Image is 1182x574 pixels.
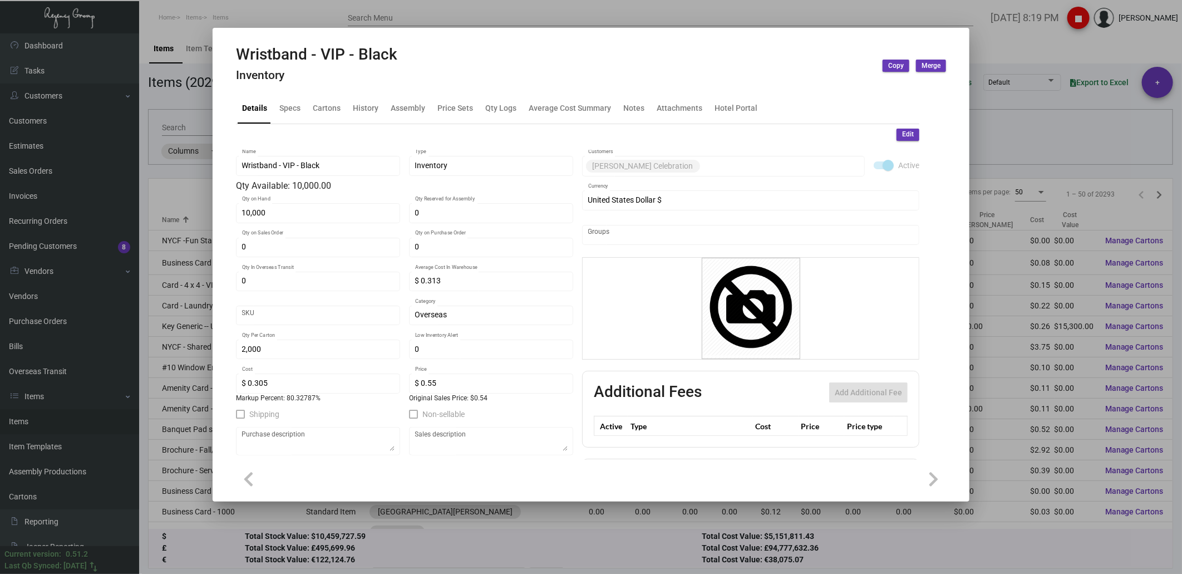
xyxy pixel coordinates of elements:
[902,130,914,139] span: Edit
[485,102,516,114] div: Qty Logs
[888,61,904,71] span: Copy
[623,102,644,114] div: Notes
[236,45,397,64] h2: Wristband - VIP - Black
[594,416,628,436] th: Active
[391,102,425,114] div: Assembly
[586,160,700,173] mat-chip: [PERSON_NAME] Celebration
[529,102,611,114] div: Average Cost Summary
[922,61,940,71] span: Merge
[702,161,859,170] input: Add new..
[66,548,88,560] div: 0.51.2
[715,102,757,114] div: Hotel Portal
[835,388,902,397] span: Add Additional Fee
[236,179,573,193] div: Qty Available: 10,000.00
[279,102,301,114] div: Specs
[353,102,378,114] div: History
[4,548,61,560] div: Current version:
[657,102,702,114] div: Attachments
[313,102,341,114] div: Cartons
[829,382,908,403] button: Add Additional Fee
[236,68,397,82] h4: Inventory
[4,560,87,572] div: Last Qb Synced: [DATE]
[916,60,946,72] button: Merge
[588,230,914,239] input: Add new..
[242,102,267,114] div: Details
[897,129,919,141] button: Edit
[249,408,279,421] span: Shipping
[883,60,909,72] button: Copy
[898,159,919,172] span: Active
[628,416,752,436] th: Type
[422,408,465,421] span: Non-sellable
[594,382,702,403] h2: Additional Fees
[752,416,798,436] th: Cost
[844,416,894,436] th: Price type
[799,416,844,436] th: Price
[437,102,473,114] div: Price Sets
